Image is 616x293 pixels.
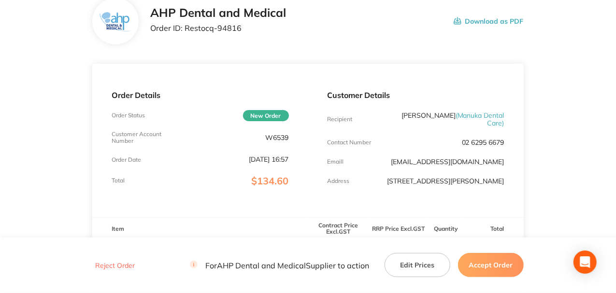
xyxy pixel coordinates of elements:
[112,91,288,99] p: Order Details
[387,177,504,185] p: [STREET_ADDRESS][PERSON_NAME]
[387,112,504,127] p: [PERSON_NAME]
[112,131,171,144] p: Customer Account Number
[429,217,463,240] th: Quantity
[328,139,372,146] p: Contact Number
[462,139,504,146] p: 02 6295 6679
[150,6,286,20] h2: AHP Dental and Medical
[454,6,524,36] button: Download as PDF
[92,261,138,270] button: Reject Order
[463,217,524,240] th: Total
[328,91,504,99] p: Customer Details
[266,134,289,141] p: W6539
[112,156,141,163] p: Order Date
[112,177,125,184] p: Total
[190,261,369,270] p: For AHP Dental and Medical Supplier to action
[328,178,350,184] p: Address
[112,112,145,119] p: Order Status
[458,253,524,277] button: Accept Order
[328,116,353,123] p: Recipient
[368,217,429,240] th: RRP Price Excl. GST
[252,175,289,187] span: $134.60
[308,217,369,240] th: Contract Price Excl. GST
[92,217,308,240] th: Item
[100,12,131,31] img: ZjN5bDlnNQ
[243,110,289,121] span: New Order
[328,158,344,165] p: Emaill
[391,157,504,166] a: [EMAIL_ADDRESS][DOMAIN_NAME]
[150,24,286,32] p: Order ID: Restocq- 94816
[385,253,450,277] button: Edit Prices
[573,251,597,274] div: Open Intercom Messenger
[456,111,504,127] span: ( Manuka Dental Care )
[249,155,289,163] p: [DATE] 16:57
